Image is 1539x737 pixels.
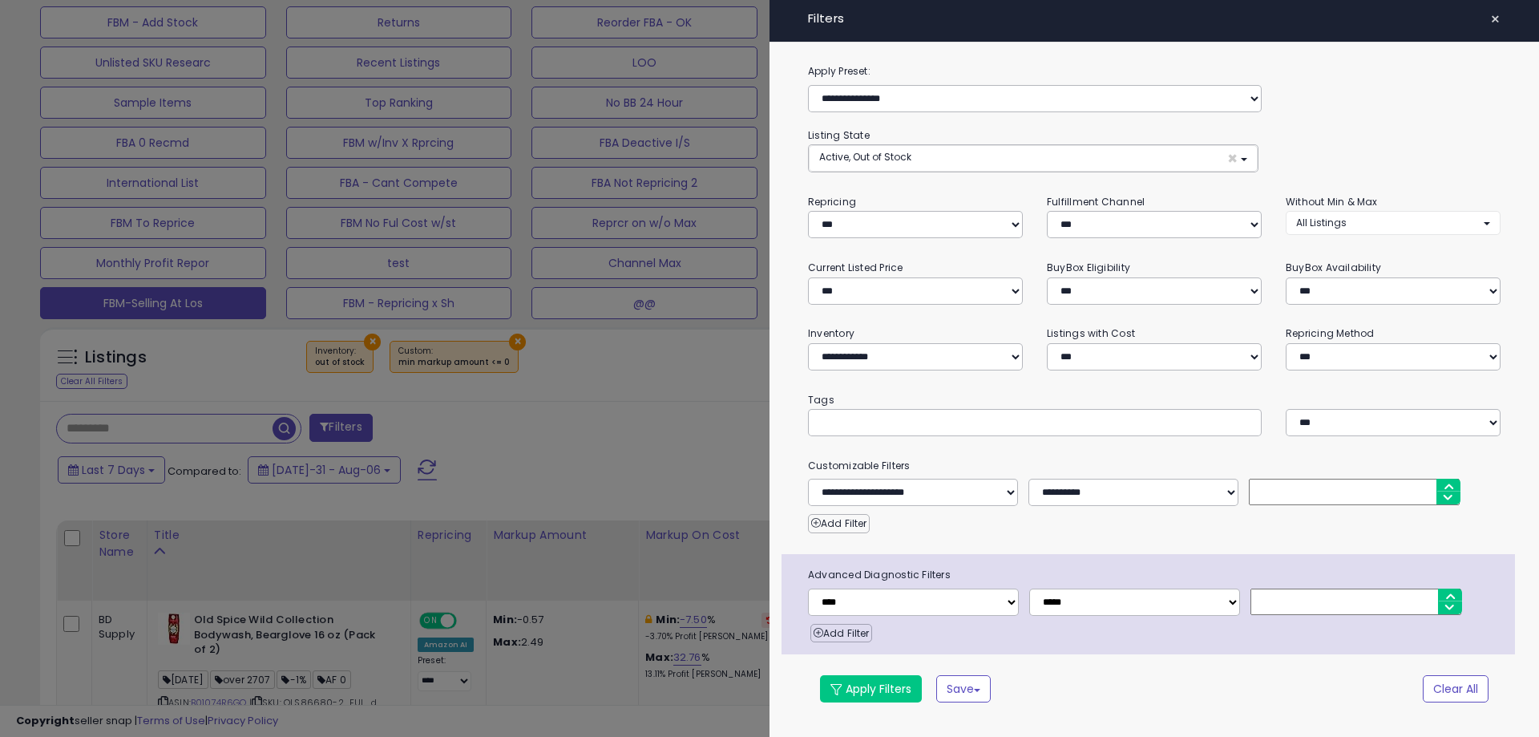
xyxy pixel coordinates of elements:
small: Customizable Filters [796,457,1513,475]
small: Without Min & Max [1286,195,1378,209]
button: All Listings [1286,211,1501,234]
span: Active, Out of Stock [819,150,911,164]
small: Tags [796,391,1513,409]
button: Add Filter [810,624,872,643]
span: All Listings [1296,216,1347,229]
small: Repricing Method [1286,326,1375,340]
button: Save [936,675,991,703]
label: Apply Preset: [796,63,1513,80]
small: BuyBox Availability [1286,261,1381,274]
button: Active, Out of Stock × [809,145,1258,172]
small: Listings with Cost [1047,326,1135,340]
h4: Filters [808,12,1501,26]
small: Repricing [808,195,856,209]
button: × [1484,8,1507,30]
span: Advanced Diagnostic Filters [796,566,1515,584]
small: BuyBox Eligibility [1047,261,1130,274]
button: Apply Filters [820,675,922,703]
span: × [1227,150,1238,167]
button: Add Filter [808,514,870,533]
button: Clear All [1423,675,1489,703]
small: Listing State [808,128,870,142]
small: Fulfillment Channel [1047,195,1145,209]
small: Current Listed Price [808,261,903,274]
span: × [1490,8,1501,30]
small: Inventory [808,326,854,340]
